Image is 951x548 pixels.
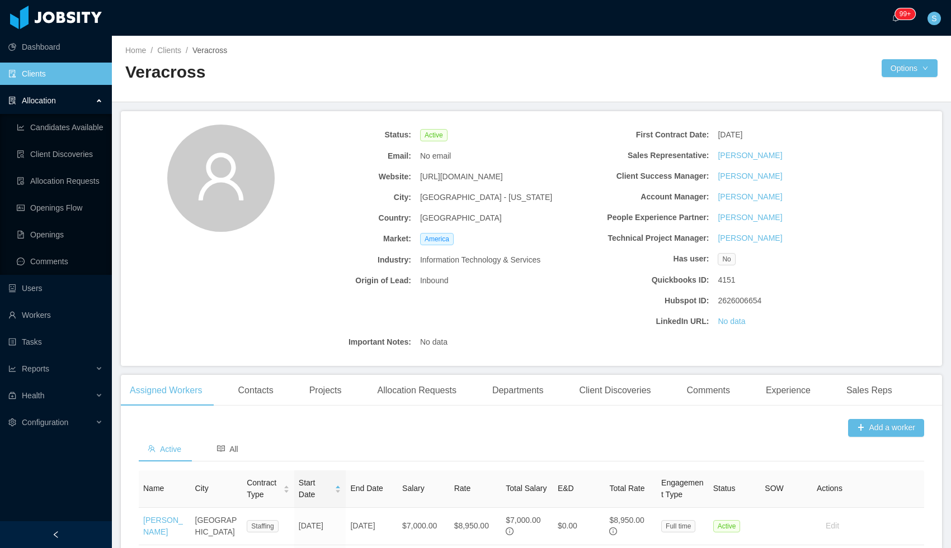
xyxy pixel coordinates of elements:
[271,129,411,141] b: Status:
[569,295,709,307] b: Hubspot ID:
[294,508,346,545] td: [DATE]
[420,212,502,224] span: [GEOGRAPHIC_DATA]
[335,488,341,492] i: icon: caret-down
[299,477,331,501] span: Start Date
[271,192,411,203] b: City:
[713,520,741,532] span: Active
[420,192,552,203] span: [GEOGRAPHIC_DATA] - [US_STATE]
[420,129,448,141] span: Active
[718,191,782,203] a: [PERSON_NAME]
[402,484,425,493] span: Salary
[125,46,146,55] a: Home
[420,275,449,287] span: Inbound
[569,191,709,203] b: Account Manager:
[420,171,503,183] span: [URL][DOMAIN_NAME]
[17,116,103,139] a: icon: line-chartCandidates Available
[186,46,188,55] span: /
[848,419,924,437] button: icon: plusAdd a worker
[17,250,103,273] a: icon: messageComments
[718,274,735,286] span: 4151
[148,445,181,454] span: Active
[300,375,351,406] div: Projects
[569,150,709,161] b: Sales Representative:
[247,520,278,532] span: Staffing
[713,125,862,145] div: [DATE]
[271,336,411,348] b: Important Notes:
[454,484,471,493] span: Rate
[157,46,181,55] a: Clients
[22,391,44,400] span: Health
[895,8,915,20] sup: 1553
[506,516,540,525] span: $7,000.00
[483,375,553,406] div: Departments
[17,223,103,246] a: icon: file-textOpenings
[22,418,68,427] span: Configuration
[283,488,289,492] i: icon: caret-down
[609,516,644,525] span: $8,950.00
[121,375,211,406] div: Assigned Workers
[247,477,279,501] span: Contract Type
[718,232,782,244] a: [PERSON_NAME]
[271,254,411,266] b: Industry:
[569,253,709,265] b: Has user:
[609,484,644,493] span: Total Rate
[450,508,502,545] td: $8,950.00
[882,59,938,77] button: Optionsicon: down
[194,150,248,203] i: icon: user
[143,516,183,536] a: [PERSON_NAME]
[22,96,56,105] span: Allocation
[217,445,225,452] i: icon: read
[271,150,411,162] b: Email:
[420,150,451,162] span: No email
[283,484,290,492] div: Sort
[837,375,901,406] div: Sales Reps
[8,331,103,353] a: icon: profileTasks
[8,36,103,58] a: icon: pie-chartDashboard
[17,143,103,165] a: icon: file-searchClient Discoveries
[143,484,164,493] span: Name
[125,61,531,84] h2: Veracross
[609,527,617,535] span: info-circle
[8,97,16,104] i: icon: solution
[8,304,103,326] a: icon: userWorkers
[718,170,782,182] a: [PERSON_NAME]
[420,233,454,245] span: America
[195,484,209,493] span: City
[17,170,103,192] a: icon: file-doneAllocation Requests
[335,484,341,492] div: Sort
[718,316,745,327] a: No data
[765,484,783,493] span: SOW
[718,150,782,161] a: [PERSON_NAME]
[661,520,695,532] span: Full time
[757,375,820,406] div: Experience
[718,253,735,265] span: No
[8,365,16,373] i: icon: line-chart
[569,232,709,244] b: Technical Project Manager:
[506,484,547,493] span: Total Salary
[817,517,848,535] button: Edit
[148,445,156,452] i: icon: team
[817,484,842,493] span: Actions
[350,484,383,493] span: End Date
[229,375,283,406] div: Contacts
[569,274,709,286] b: Quickbooks ID:
[931,12,936,25] span: S
[569,129,709,141] b: First Contract Date:
[271,212,411,224] b: Country:
[8,418,16,426] i: icon: setting
[718,295,761,307] span: 2626006654
[271,233,411,245] b: Market:
[569,170,709,182] b: Client Success Manager:
[17,197,103,219] a: icon: idcardOpenings Flow
[191,508,243,545] td: [GEOGRAPHIC_DATA]
[217,445,238,454] span: All
[192,46,227,55] span: Veracross
[22,364,49,373] span: Reports
[150,46,153,55] span: /
[558,521,577,530] span: $0.00
[569,316,709,327] b: LinkedIn URL:
[398,508,450,545] td: $7,000.00
[271,171,411,183] b: Website:
[420,336,448,348] span: No data
[558,484,574,493] span: E&D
